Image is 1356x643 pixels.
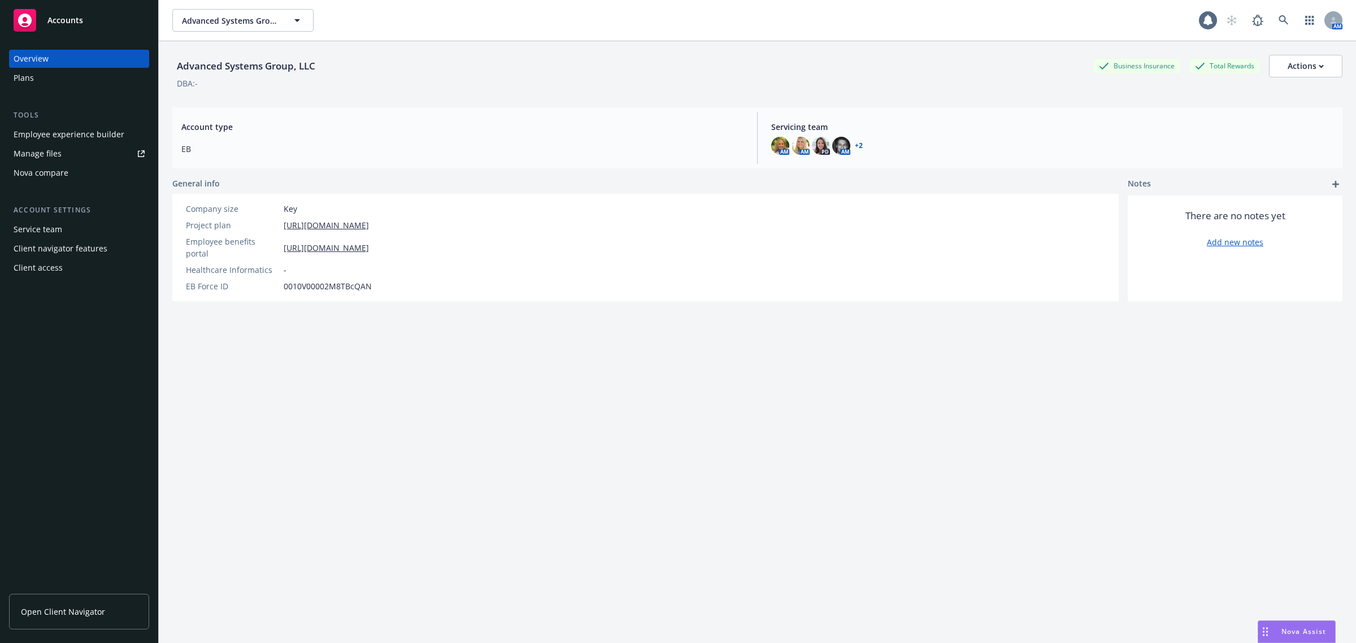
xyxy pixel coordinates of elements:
a: Employee experience builder [9,125,149,144]
a: Overview [9,50,149,68]
div: Account settings [9,205,149,216]
div: Healthcare Informatics [186,264,279,276]
a: Nova compare [9,164,149,182]
div: Service team [14,220,62,238]
span: 0010V00002M8TBcQAN [284,280,372,292]
span: Open Client Navigator [21,606,105,618]
span: - [284,264,286,276]
span: Key [284,203,297,215]
img: photo [771,137,789,155]
a: Client navigator features [9,240,149,258]
span: There are no notes yet [1185,209,1285,223]
a: [URL][DOMAIN_NAME] [284,219,369,231]
a: add [1329,177,1342,191]
div: Business Insurance [1093,59,1180,73]
div: Overview [14,50,49,68]
div: Employee experience builder [14,125,124,144]
img: photo [832,137,850,155]
a: Manage files [9,145,149,163]
button: Actions [1269,55,1342,77]
span: Accounts [47,16,83,25]
div: Nova compare [14,164,68,182]
span: Servicing team [771,121,1333,133]
a: [URL][DOMAIN_NAME] [284,242,369,254]
div: Actions [1288,55,1324,77]
button: Advanced Systems Group, LLC [172,9,314,32]
div: Client access [14,259,63,277]
div: Drag to move [1258,621,1272,642]
div: Total Rewards [1189,59,1260,73]
span: Account type [181,121,744,133]
a: Add new notes [1207,236,1263,248]
img: photo [812,137,830,155]
div: Advanced Systems Group, LLC [172,59,320,73]
a: Switch app [1298,9,1321,32]
div: EB Force ID [186,280,279,292]
a: Plans [9,69,149,87]
span: Notes [1128,177,1151,191]
span: EB [181,143,744,155]
img: photo [792,137,810,155]
div: Company size [186,203,279,215]
span: General info [172,177,220,189]
div: Manage files [14,145,62,163]
a: Accounts [9,5,149,36]
div: Project plan [186,219,279,231]
button: Nova Assist [1258,620,1336,643]
a: Start snowing [1220,9,1243,32]
a: Search [1272,9,1295,32]
div: DBA: - [177,77,198,89]
a: Service team [9,220,149,238]
span: Advanced Systems Group, LLC [182,15,280,27]
div: Tools [9,110,149,121]
a: +2 [855,142,863,149]
span: Nova Assist [1281,627,1326,636]
div: Plans [14,69,34,87]
a: Client access [9,259,149,277]
a: Report a Bug [1246,9,1269,32]
div: Employee benefits portal [186,236,279,259]
div: Client navigator features [14,240,107,258]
